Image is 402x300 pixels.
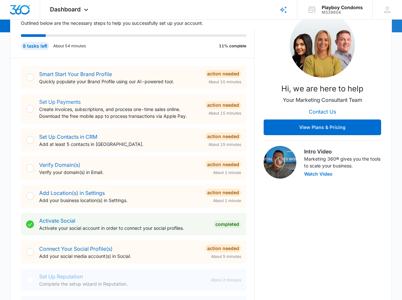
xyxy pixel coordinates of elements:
[205,189,241,197] div: Action Needed
[39,71,112,77] a: Smart Start Your Brand Profile
[39,99,81,105] a: Set Up Payments
[39,253,200,260] p: Add your social media account(s) in Social.
[39,280,206,287] p: Complete the setup wizard in Reputation.
[39,190,105,196] a: Add Location(s) in Settings
[264,146,296,179] img: Intro Video
[209,110,241,116] span: About 15 minutes
[39,141,200,148] p: Add at least 5 contacts in [GEOGRAPHIC_DATA].
[281,83,363,95] p: Hi, we are here to help
[209,142,241,148] span: About 15 minutes
[39,245,113,252] a: Connect Your Social Profile(s)
[39,106,200,119] p: Create invoices, subscriptions, and process one-time sales online. Download the free mobile app t...
[39,78,200,85] p: Quickly populate your Brand Profile using our AI-powered tool.
[21,42,49,50] div: 8 tasks left
[304,155,381,169] p: Marketing 360® gives you the tools to scale your business.
[283,96,362,104] p: Your Marketing Consultant Team
[211,254,241,260] span: About 5 minutes
[304,148,381,155] h3: Intro Video
[205,101,241,109] div: Action Needed
[213,170,241,176] span: About 1 minute
[322,5,363,10] div: account name
[209,79,241,85] span: About 10 minutes
[53,43,86,49] p: About 54 minutes
[21,20,255,26] p: Outlined below are the necessary steps to help you successfully set up your account.
[39,225,208,231] p: Activate your social account in order to connect your social profiles.
[39,162,80,168] a: Verify Domain(s)
[264,119,381,135] button: View Plans & Pricing
[205,133,241,140] div: Action Needed
[39,197,200,204] p: Add your business location(s) in Settings.
[205,70,241,78] div: Action Needed
[304,172,332,176] button: Watch Video
[219,43,246,49] p: 11% complete
[50,6,81,13] span: Dashboard
[39,134,97,140] a: Set Up Contacts in CRM
[213,198,241,204] span: About 1 minute
[211,277,241,283] span: About 2 minutes
[322,10,363,15] div: account id
[213,220,241,228] div: Completed
[205,161,241,168] div: Action Needed
[302,104,343,119] button: Contact Us
[39,169,200,176] p: Verify your domain(s) in Email.
[39,217,75,224] a: Activate Social
[205,245,241,252] div: Action Needed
